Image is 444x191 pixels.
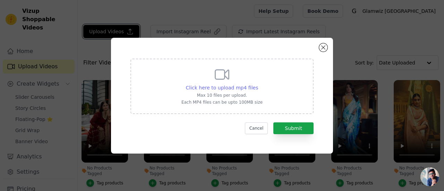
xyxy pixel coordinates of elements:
p: Max 10 files per upload. [181,93,263,98]
a: Open chat [420,167,439,186]
button: Cancel [245,122,268,134]
p: Each MP4 files can be upto 100MB size [181,99,263,105]
span: Click here to upload mp4 files [186,85,258,90]
button: Submit [273,122,314,134]
button: Close modal [319,43,327,52]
